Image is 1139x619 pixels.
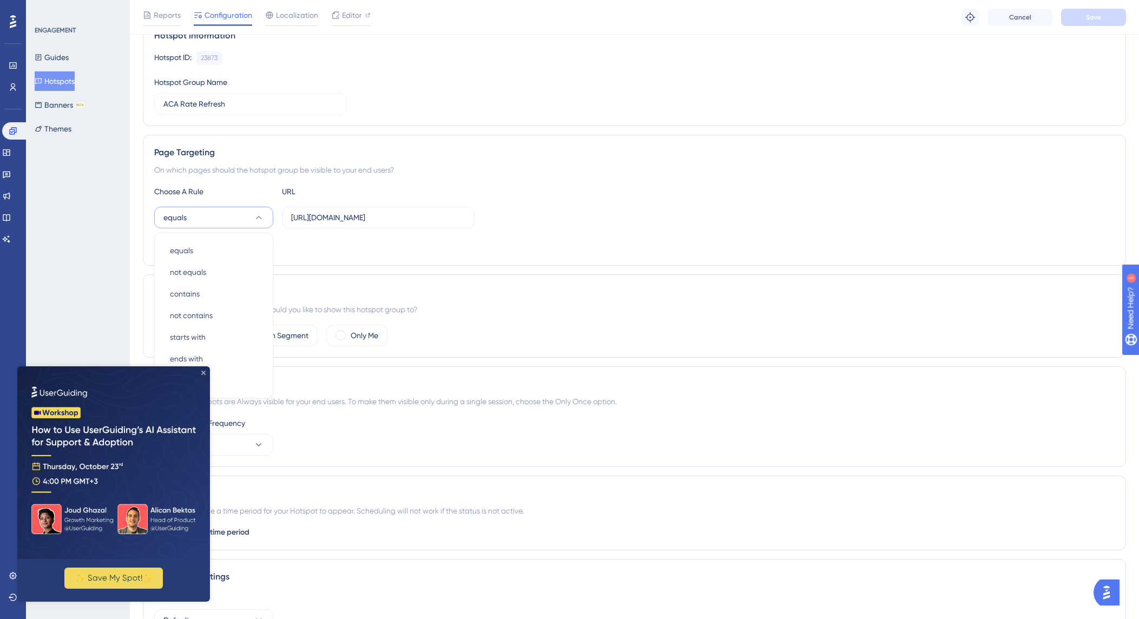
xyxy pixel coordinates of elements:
span: Editor [342,9,362,22]
span: starts with [170,331,206,344]
span: Need Help? [25,3,68,16]
div: Audience Segmentation [154,286,1115,299]
span: not equals [170,266,206,279]
div: 23873 [201,54,218,62]
button: Guides [35,48,69,67]
div: 5 [75,5,78,14]
button: Cancel [987,9,1052,26]
div: Hotspot Information [154,29,1115,42]
button: ends with [161,348,266,370]
div: Close Preview [184,4,188,9]
div: On which pages should the hotspot group be visible to your end users? [154,163,1115,176]
span: equals [163,211,187,224]
button: starts with [161,326,266,348]
button: not contains [161,305,266,326]
button: Themes [35,119,71,139]
div: Which segment of the audience would you like to show this hotspot group to? [154,303,1115,316]
span: contains [170,287,200,300]
span: equals [170,244,193,257]
span: Configuration [205,9,252,22]
button: not equals [161,261,266,283]
span: Reports [154,9,181,22]
button: ✨ Save My Spot!✨ [47,201,146,222]
button: regex [161,370,266,391]
input: Type your Hotspot Group Name here [163,98,338,110]
button: BannersBETA [35,95,85,115]
button: Always [154,434,273,456]
button: Save [1061,9,1126,26]
div: Set the Appear Frequency [154,417,1115,430]
div: You can schedule a time period for your Hotspot to appear. Scheduling will not work if the status... [154,504,1115,517]
span: not contains [170,309,213,322]
button: equals [154,207,273,228]
span: Save [1086,13,1101,22]
button: contains [161,283,266,305]
button: equals [161,240,266,261]
div: Choose A Rule [154,185,273,198]
div: Hotspot ID: [154,51,192,65]
div: Advanced Settings [154,570,1115,583]
iframe: UserGuiding AI Assistant Launcher [1094,576,1126,609]
label: Only Me [351,329,378,342]
span: Cancel [1009,13,1031,22]
div: Appearance Settings [154,378,1115,391]
div: BETA [75,102,85,108]
div: URL [282,185,401,198]
div: Hotspot Group Name [154,76,227,89]
button: Hotspots [35,71,75,91]
span: Localization [276,9,318,22]
div: Scheduling [154,487,1115,500]
div: Page Targeting [154,146,1115,159]
label: Custom Segment [249,329,308,342]
input: yourwebsite.com/path [291,212,465,223]
div: Container [154,592,1115,605]
div: By default, hotspots are Always visible for your end users. To make them visible only during a si... [154,395,1115,408]
span: ends with [170,352,203,365]
div: ENGAGEMENT [35,26,76,35]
